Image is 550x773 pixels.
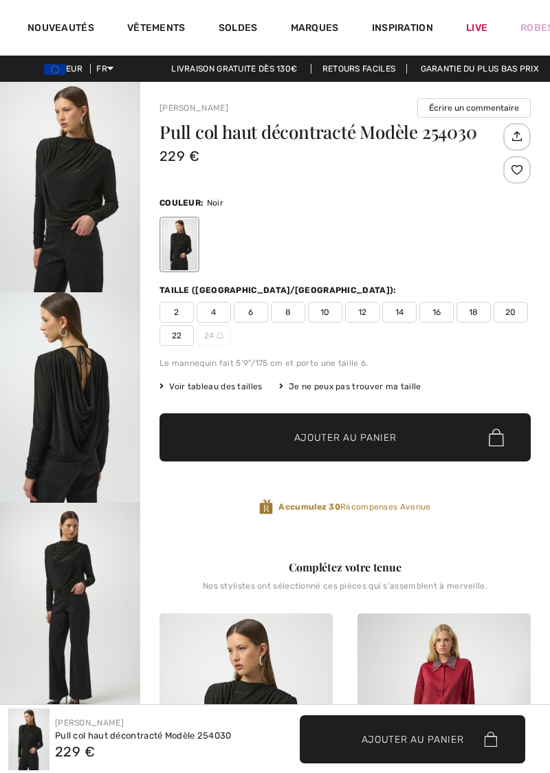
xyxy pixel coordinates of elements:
a: Soldes [219,22,258,36]
span: 20 [494,302,528,323]
span: 8 [271,302,305,323]
span: 18 [456,302,491,323]
span: 229 € [159,148,199,164]
img: Pull Col Haut D&eacute;contract&eacute; mod&egrave;le 254030 [8,708,49,770]
span: FR [96,64,113,74]
span: 16 [419,302,454,323]
div: Je ne peux pas trouver ma taille [279,380,421,393]
div: Complétez votre tenue [159,559,531,576]
div: Nos stylistes ont sélectionné ces pièces qui s'assemblent à merveille. [159,581,531,602]
button: Ajouter au panier [300,715,525,763]
span: 2 [159,302,194,323]
button: Écrire un commentaire [417,98,531,118]
span: EUR [44,64,88,74]
a: [PERSON_NAME] [159,103,228,113]
a: [PERSON_NAME] [55,718,124,728]
img: Bag.svg [489,428,504,446]
strong: Accumulez 30 [278,502,340,512]
span: 12 [345,302,379,323]
span: 24 [197,325,231,346]
span: Ajouter au panier [362,732,464,746]
a: Marques [291,22,339,36]
span: Récompenses Avenue [278,501,430,513]
h1: Pull col haut décontracté Modèle 254030 [159,123,500,141]
span: 14 [382,302,417,323]
a: Vêtements [127,22,186,36]
img: ring-m.svg [217,332,223,339]
a: Live [466,21,487,35]
div: Le mannequin fait 5'9"/175 cm et porte une taille 6. [159,357,531,369]
span: Noir [207,198,223,208]
img: Euro [44,64,66,75]
span: 10 [308,302,342,323]
a: Livraison gratuite dès 130€ [160,64,308,74]
div: Pull col haut décontracté Modèle 254030 [55,729,232,743]
span: 6 [234,302,268,323]
img: Partagez [505,124,528,148]
div: Noir [162,219,197,270]
a: Nouveautés [27,22,94,36]
div: Taille ([GEOGRAPHIC_DATA]/[GEOGRAPHIC_DATA]): [159,284,399,296]
span: Ajouter au panier [294,431,397,445]
span: Couleur: [159,198,203,208]
span: Voir tableau des tailles [159,380,263,393]
span: Inspiration [372,22,433,36]
span: 4 [197,302,231,323]
a: Retours faciles [311,64,408,74]
span: 22 [159,325,194,346]
span: 229 € [55,743,95,760]
img: Récompenses Avenue [259,499,273,515]
button: Ajouter au panier [159,413,531,461]
img: Bag.svg [484,732,497,747]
